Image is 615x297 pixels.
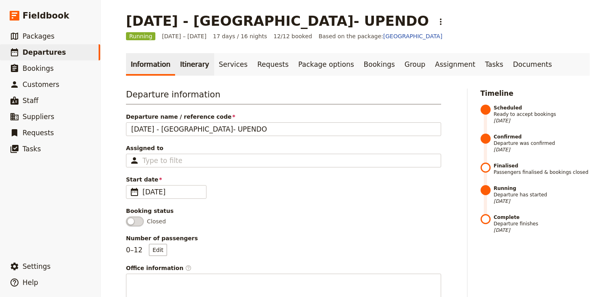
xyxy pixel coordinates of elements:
[23,10,69,22] span: Fieldbook
[494,214,590,233] span: Departure finishes
[508,53,557,76] a: Documents
[434,15,448,29] button: Actions
[126,89,441,105] h3: Departure information
[126,207,441,215] div: Booking status
[23,262,51,270] span: Settings
[214,53,253,76] a: Services
[126,53,175,76] a: Information
[480,53,508,76] a: Tasks
[147,217,166,225] span: Closed
[23,113,54,121] span: Suppliers
[142,187,201,197] span: [DATE]
[494,163,590,169] strong: Finalised
[494,118,590,124] span: [DATE]
[130,187,139,197] span: ​
[494,185,590,192] strong: Running
[494,185,590,204] span: Departure has started
[293,53,359,76] a: Package options
[494,105,590,111] strong: Scheduled
[23,48,66,56] span: Departures
[126,32,155,40] span: Running
[494,163,590,175] span: Passengers finalised & bookings closed
[23,32,54,40] span: Packages
[23,145,41,153] span: Tasks
[252,53,293,76] a: Requests
[175,53,214,76] a: Itinerary
[359,53,400,76] a: Bookings
[162,32,206,40] span: [DATE] – [DATE]
[185,265,192,271] span: ​
[494,198,590,204] span: [DATE]
[430,53,480,76] a: Assignment
[149,244,167,256] button: Number of passengers0–12
[494,134,590,140] strong: Confirmed
[383,33,442,39] a: [GEOGRAPHIC_DATA]
[400,53,430,76] a: Group
[126,113,441,121] span: Departure name / reference code
[23,129,54,137] span: Requests
[23,97,39,105] span: Staff
[494,105,590,124] span: Ready to accept bookings
[126,175,441,184] span: Start date
[142,156,182,165] input: Assigned to
[126,244,167,256] p: 0 – 12
[481,89,590,98] h2: Timeline
[23,278,38,287] span: Help
[494,146,590,153] span: [DATE]
[494,214,590,221] strong: Complete
[126,264,441,272] span: Office information
[494,134,590,153] span: Departure was confirmed
[23,64,54,72] span: Bookings
[318,32,442,40] span: Based on the package:
[126,234,441,242] span: Number of passengers
[494,227,590,233] span: [DATE]
[23,80,59,89] span: Customers
[126,144,441,152] span: Assigned to
[273,32,312,40] span: 12/12 booked
[126,122,441,136] input: Departure name / reference code
[126,13,429,29] h1: [DATE] - [GEOGRAPHIC_DATA]- UPENDO
[213,32,267,40] span: 17 days / 16 nights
